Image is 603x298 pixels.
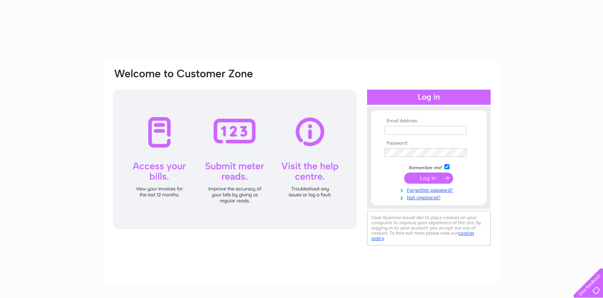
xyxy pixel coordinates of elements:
[367,211,491,245] div: Clear Business would like to place cookies on your computer to improve your experience of the sit...
[404,173,453,184] input: Submit
[385,193,475,201] a: Not registered?
[385,186,475,193] a: Forgotten password?
[383,141,475,146] th: Password:
[383,118,475,124] th: Email Address:
[371,230,474,241] a: cookies policy
[383,163,475,171] td: Remember me?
